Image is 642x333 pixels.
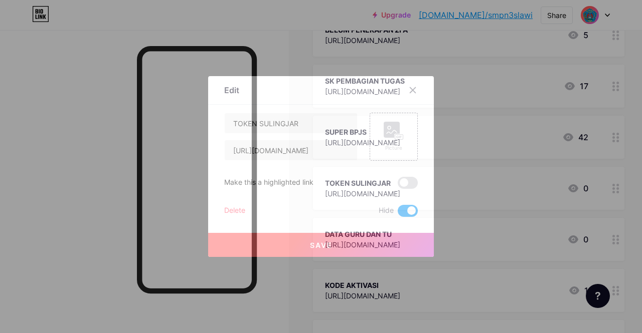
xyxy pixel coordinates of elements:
span: Hide [379,205,394,217]
span: Save [310,241,333,249]
input: Title [225,113,357,133]
div: Delete [224,205,245,217]
div: Edit [224,84,239,96]
button: Save [208,233,434,257]
div: Picture [384,144,404,152]
div: Make this a highlighted link [224,177,313,189]
input: URL [225,140,357,160]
